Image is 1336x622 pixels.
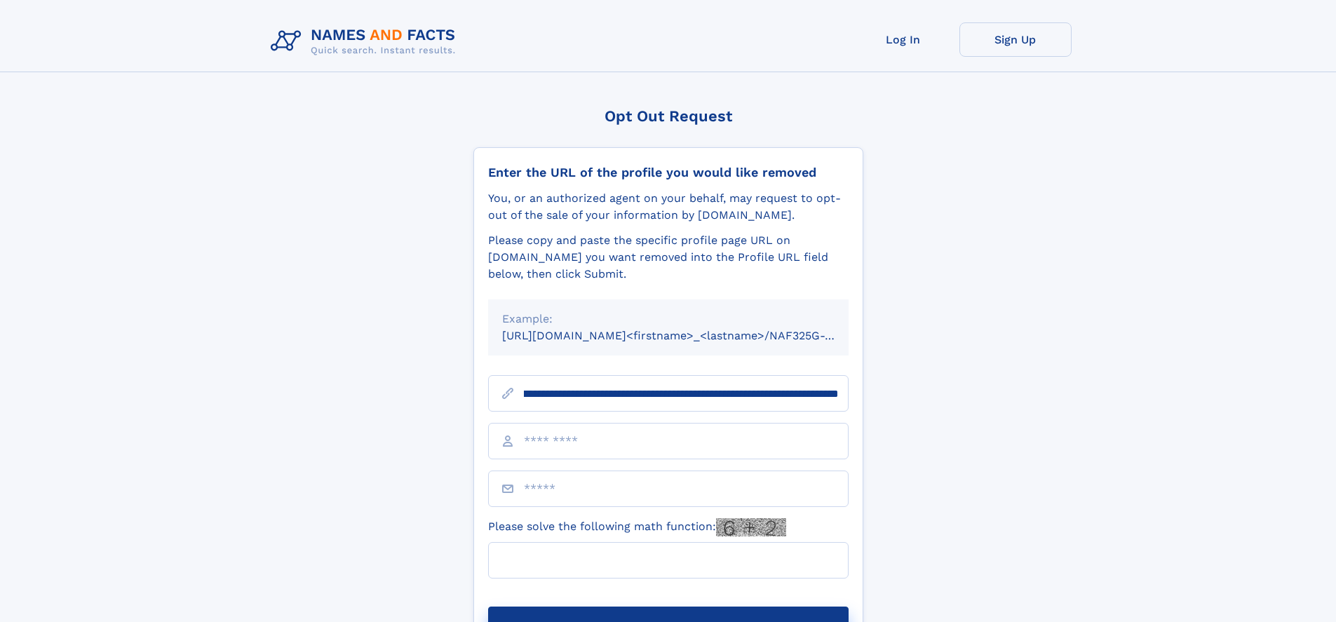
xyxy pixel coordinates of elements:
[502,329,875,342] small: [URL][DOMAIN_NAME]<firstname>_<lastname>/NAF325G-xxxxxxxx
[488,518,786,536] label: Please solve the following math function:
[847,22,959,57] a: Log In
[265,22,467,60] img: Logo Names and Facts
[473,107,863,125] div: Opt Out Request
[502,311,835,327] div: Example:
[488,190,849,224] div: You, or an authorized agent on your behalf, may request to opt-out of the sale of your informatio...
[488,232,849,283] div: Please copy and paste the specific profile page URL on [DOMAIN_NAME] you want removed into the Pr...
[488,165,849,180] div: Enter the URL of the profile you would like removed
[959,22,1072,57] a: Sign Up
